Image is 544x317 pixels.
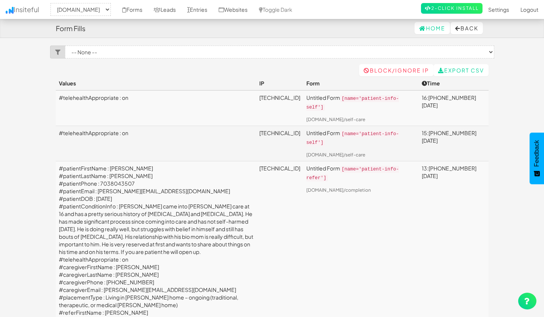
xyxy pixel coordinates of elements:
a: Block/Ignore IP [359,64,434,76]
th: Values [56,76,256,90]
a: [TECHNICAL_ID] [259,165,300,172]
td: 16:[PHONE_NUMBER][DATE] [419,90,489,126]
a: [DOMAIN_NAME]/self-care [306,152,365,158]
a: Export CSV [434,64,489,76]
td: #telehealthAppropriate : on [56,90,256,126]
td: 15:[PHONE_NUMBER][DATE] [419,126,489,161]
code: [name='patient-info-self'] [306,131,399,146]
a: [TECHNICAL_ID] [259,129,300,136]
a: Home [415,22,450,34]
h4: Form Fills [56,25,85,32]
code: [name='patient-info-self'] [306,95,399,111]
img: icon.png [6,7,14,14]
a: [DOMAIN_NAME]/completion [306,187,371,193]
button: Feedback - Show survey [530,132,544,184]
a: [TECHNICAL_ID] [259,94,300,101]
td: #telehealthAppropriate : on [56,126,256,161]
th: Time [419,76,489,90]
a: 2-Click Install [421,3,483,14]
span: Feedback [533,140,540,167]
code: [name='patient-info-refer'] [306,166,399,181]
th: Form [303,76,419,90]
p: Untitled Form [306,129,416,147]
button: Back [451,22,483,34]
th: IP [256,76,303,90]
p: Untitled Form [306,164,416,182]
a: [DOMAIN_NAME]/self-care [306,117,365,122]
p: Untitled Form [306,94,416,111]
